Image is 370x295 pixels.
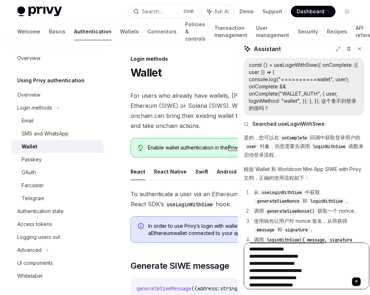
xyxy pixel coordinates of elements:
button: Searched useLoginWithSiwe [244,120,364,128]
div: SMS and WhatsApp [22,129,69,138]
a: Whitelabel [12,269,104,282]
span: In order to use Privy’s login with wallet flow, users must actively have a Ethereum wallet connec... [148,222,350,237]
span: address: [197,285,220,292]
span: message [257,227,274,233]
h5: Using Privy authentication [17,76,84,85]
a: Wallets [120,23,139,40]
a: Recipes [327,23,347,40]
h1: Wallet [131,66,162,79]
span: Generate SIWE message [131,260,229,272]
a: Demo [239,8,254,15]
a: User management [256,23,289,40]
span: generateSiweMessage [137,285,191,292]
span: To authenticate a user via an Ethereum wallet ( ) without Privy UIs, use the React SDK’s hook. [131,189,357,209]
a: Authentication state [12,205,104,218]
span: string [220,285,237,292]
a: Welcome [17,23,40,40]
button: React Native [154,163,187,180]
span: Searched useLoginWithSiwe [252,120,325,128]
div: Advanced [17,246,42,254]
div: Login methods [17,103,52,112]
a: Dashboard [291,6,335,17]
a: Overview [12,52,104,65]
span: signature [285,227,308,233]
div: Wallet [22,142,37,151]
span: Ctrl K [183,9,194,14]
a: SMS and WhatsApp [12,127,104,140]
svg: Tip [138,145,143,151]
a: Farcaster [12,179,104,192]
span: useLoginWithSiwe [262,190,302,195]
button: Send message [352,277,361,286]
code: useLoginWithSiwe [164,200,216,208]
button: Swift [195,163,208,180]
span: onComplete [282,135,307,141]
div: Logging users out [17,233,60,241]
div: Overview [17,91,40,99]
a: Support [262,8,282,15]
div: Farcaster [22,181,44,190]
a: Overview [12,88,104,101]
svg: Info [138,223,145,230]
div: Authentication state [17,207,64,216]
span: loginWithSiwe [313,144,346,149]
div: Passkey [22,155,42,164]
button: Toggle dark mode [341,6,353,17]
p: 是的，您可以在 回调中获取登录用户的 对象，但您需要先调用 函数来启动登录流程。 [244,133,364,159]
span: Dashboard [297,8,324,15]
img: light logo [17,6,62,17]
li: 调用 获取一个 nonce。 [252,207,364,215]
button: Android [217,163,237,180]
a: Basics [49,23,65,40]
span: user [247,144,257,149]
button: Ask AI [202,5,234,18]
a: Access tokens [12,218,104,231]
span: Assistant [254,45,281,53]
a: OAuth [12,166,104,179]
a: Telegram [12,192,104,205]
a: Authentication [74,23,111,40]
div: Login methods [131,55,357,63]
div: const {} = useLoginWithSiwe({ onComplete: ({ user }) => { console.log("==========wallet", user); ... [249,61,359,112]
span: generateSiweNonce() [267,208,315,214]
div: Telegram [22,194,44,203]
span: Ask AI [214,8,229,15]
a: Connectors [147,23,177,40]
div: Email [22,116,33,125]
div: Access tokens [17,220,52,229]
span: loginWithSiwe({ message, signature }) [254,237,352,252]
span: generateSiweNonce [257,198,300,204]
li: 调用 。 [252,235,364,253]
a: Logging users out [12,231,104,244]
a: UI components [12,257,104,269]
span: For users who already have wallets, [PERSON_NAME] supports signing in with Ethereum (SIWE) or Sol... [131,91,357,131]
div: OAuth [22,168,36,177]
a: Email [12,114,104,127]
a: Security [298,23,318,40]
div: Whitelabel [17,272,42,280]
a: Policies & controls [185,23,206,40]
span: Enable wallet authentication in the before implementing this feature. [148,144,350,151]
p: 根据 Wallet 和 Worldcoin Mini App SIWE with Privy 文档，正确的使用流程如下： [244,165,364,182]
span: ({ [191,285,197,292]
a: Transaction management [214,23,247,40]
div: Overview [17,54,40,63]
span: loginWithSiwe [310,198,343,204]
li: 使用钱包让用户对 nonce 签名，从而获得 和 。 [252,217,364,234]
li: 从 中获取 和 。 [252,188,364,205]
a: Privy Dashboard [228,144,270,151]
a: Wallet [12,140,104,153]
div: UI components [17,259,53,267]
button: Search...CtrlK [128,5,198,18]
button: React [131,163,145,180]
div: Search... [142,7,162,16]
a: Passkey [12,153,104,166]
